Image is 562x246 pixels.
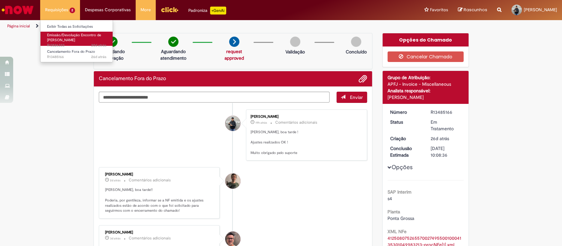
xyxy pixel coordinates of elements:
[85,7,131,13] span: Despesas Corporativas
[385,109,426,115] dt: Número
[40,48,113,60] a: Aberto R13485166 : Cancelamento Fora do Prazo
[110,178,120,182] time: 29/09/2025 13:32:59
[388,81,464,87] div: APFJ - Invoice - Miscellaneous
[157,48,189,61] p: Aguardando atendimento
[275,120,317,125] small: Comentários adicionais
[91,43,106,48] span: 20d atrás
[430,7,448,13] span: Favoritos
[110,236,120,240] span: 3d atrás
[388,215,414,221] span: Ponta Grossa
[388,229,407,234] b: XML NFe
[359,75,367,83] button: Adicionar anexos
[225,48,244,61] a: request approved
[105,231,215,234] div: [PERSON_NAME]
[229,37,239,47] img: arrow-next.png
[388,87,464,94] div: Analista responsável:
[99,92,330,103] textarea: Digite sua mensagem aqui...
[388,189,412,195] b: SAP Interim
[385,119,426,125] dt: Status
[388,209,400,215] b: Planta
[385,135,426,142] dt: Criação
[388,74,464,81] div: Grupo de Atribuição:
[431,136,449,141] span: 26d atrás
[431,109,461,115] div: R13485166
[383,33,468,46] div: Opções do Chamado
[188,7,226,15] div: Padroniza
[99,76,166,82] h2: Cancelamento Fora do Prazo Histórico de tíquete
[47,33,101,43] span: Emissão/Devolução Encontro de [PERSON_NAME]
[458,7,487,13] a: Rascunhos
[431,145,461,158] div: [DATE] 10:08:36
[336,92,367,103] button: Enviar
[431,119,461,132] div: Em Tratamento
[110,178,120,182] span: 2d atrás
[40,32,113,46] a: Aberto R13526333 : Emissão/Devolução Encontro de Contas Fornecedor
[129,177,171,183] small: Comentários adicionais
[47,49,95,54] span: Cancelamento Fora do Prazo
[91,43,106,48] time: 12/09/2025 08:26:14
[290,37,300,47] img: img-circle-grey.png
[69,8,75,13] span: 2
[431,136,449,141] time: 05/09/2025 14:28:23
[225,116,240,131] div: Izael Junior Ferreira
[40,23,113,30] a: Exibir Todas as Solicitações
[110,236,120,240] time: 29/09/2025 10:58:23
[388,196,392,201] span: s4
[464,7,487,13] span: Rascunhos
[91,54,106,59] span: 26d atrás
[91,54,106,59] time: 05/09/2025 14:28:25
[351,37,361,47] img: img-circle-grey.png
[255,121,267,125] time: 30/09/2025 16:13:07
[141,7,151,13] span: More
[388,94,464,101] div: [PERSON_NAME]
[210,7,226,15] p: +GenAi
[7,23,30,29] a: Página inicial
[129,235,171,241] small: Comentários adicionais
[285,48,305,55] p: Validação
[350,94,363,100] span: Enviar
[105,172,215,176] div: [PERSON_NAME]
[524,7,557,13] span: [PERSON_NAME]
[47,54,106,60] span: R13485166
[40,20,113,62] ul: Requisições
[251,130,360,156] p: [PERSON_NAME], boa tarde ! Ajustes realizados OK ! Muito obrigado pelo suporte
[388,51,464,62] button: Cancelar Chamado
[168,37,178,47] img: check-circle-green.png
[225,173,240,189] div: Alan Felipe Cazotto De Lima
[1,3,35,16] img: ServiceNow
[345,48,366,55] p: Concluído
[385,145,426,158] dt: Conclusão Estimada
[161,5,178,15] img: click_logo_yellow_360x200.png
[431,135,461,142] div: 05/09/2025 14:28:23
[251,115,360,119] div: [PERSON_NAME]
[45,7,68,13] span: Requisições
[5,20,370,32] ul: Trilhas de página
[47,43,106,48] span: R13526333
[255,121,267,125] span: 19h atrás
[105,187,215,213] p: [PERSON_NAME], boa tarde!! Poderia, por gentileza, informar se a NF emitida e os ajustes realizad...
